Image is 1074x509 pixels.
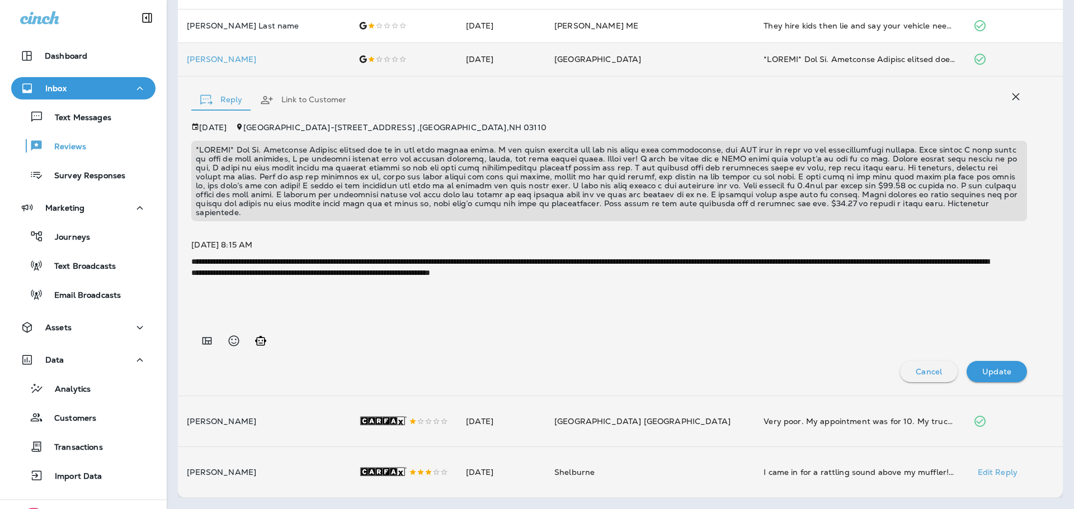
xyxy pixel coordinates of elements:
button: Add in a premade template [196,330,218,352]
p: Customers [43,413,96,424]
span: [PERSON_NAME] ME [554,21,638,31]
button: Cancel [900,361,958,382]
td: [DATE] [457,42,545,76]
td: [DATE] [457,9,545,42]
p: Data [45,355,64,364]
button: Text Broadcasts [11,254,156,277]
span: [GEOGRAPHIC_DATA] [GEOGRAPHIC_DATA] [554,416,731,426]
button: Journeys [11,225,156,248]
p: Update [982,367,1011,376]
span: [GEOGRAPHIC_DATA] - [STREET_ADDRESS] , [GEOGRAPHIC_DATA] , NH 03110 [243,122,547,132]
span: [GEOGRAPHIC_DATA] [554,54,641,64]
p: [DATE] [199,123,227,132]
p: Analytics [44,384,91,395]
p: Assets [45,323,72,332]
p: Marketing [45,203,84,212]
button: Reviews [11,134,156,158]
p: Text Broadcasts [43,261,116,272]
div: I came in for a rattling sound above my muffler! They couldn't hear anything or anything loose. I... [764,467,955,478]
button: Customers [11,406,156,429]
div: Very poor. My appointment was for 10. My truck entered the garage at 11:30. Then proceeded to tak... [764,416,955,427]
td: [DATE] [457,396,545,446]
td: [DATE] [457,447,545,498]
p: [PERSON_NAME] [187,55,341,64]
p: Email Broadcasts [43,291,121,301]
span: Shelburne [554,467,595,477]
p: Dashboard [45,51,87,60]
p: Text Messages [44,113,111,123]
p: Reviews [43,142,86,153]
button: Generate AI response [249,330,272,352]
button: Reply [191,80,251,120]
p: [DATE] 8:15 AM [191,239,1027,250]
button: Collapse Sidebar [131,7,163,29]
div: *UPDATE* The Sr. Marketing Manager reached out to me and made things right. I was fully refunded ... [764,54,955,65]
p: Transactions [43,443,103,453]
p: Survey Responses [43,171,125,182]
button: Select an emoji [223,330,245,352]
button: Inbox [11,77,156,99]
button: Text Messages [11,105,156,129]
div: They hire kids then lie and say your vehicle needs 2k in work and try to ruin your brakes [764,20,955,31]
p: [PERSON_NAME] [187,468,341,477]
p: Edit Reply [973,468,1018,477]
button: Data [11,349,156,371]
p: Journeys [44,232,90,243]
p: Cancel [916,367,942,376]
button: Transactions [11,435,156,458]
p: Inbox [45,84,67,93]
button: Analytics [11,377,156,400]
button: Update [967,361,1027,382]
p: *LOREMI* Dol Si. Ametconse Adipisc elitsed doe te in utl etdo magnaa enima. M ven quisn exercita ... [196,145,1023,217]
p: Import Data [44,472,102,482]
button: Marketing [11,197,156,219]
button: Import Data [11,464,156,487]
button: Survey Responses [11,163,156,187]
p: [PERSON_NAME] [187,417,341,426]
button: Email Broadcasts [11,283,156,306]
p: [PERSON_NAME] Last name [187,21,341,30]
div: Click to view Customer Drawer [187,55,341,64]
button: Dashboard [11,45,156,67]
button: Assets [11,316,156,339]
button: Link to Customer [251,80,355,120]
